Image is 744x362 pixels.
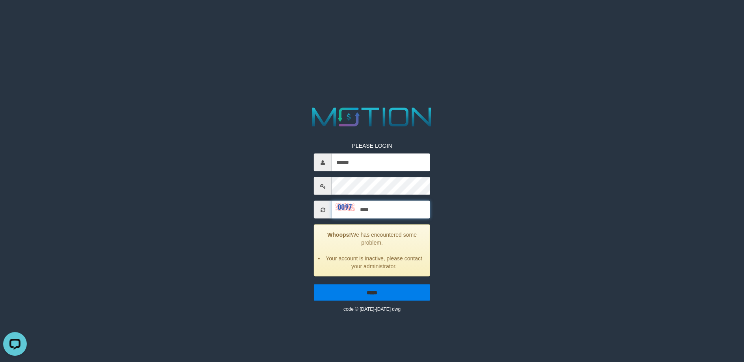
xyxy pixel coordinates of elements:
[343,306,401,312] small: code © [DATE]-[DATE] dwg
[3,3,27,27] button: Open LiveChat chat widget
[336,203,355,211] img: captcha
[324,254,424,270] li: Your account is inactive, please contact your administrator.
[314,142,430,150] p: PLEASE LOGIN
[307,104,437,130] img: MOTION_logo.png
[327,232,351,238] strong: Whoops!
[314,225,430,277] div: We has encountered some problem.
